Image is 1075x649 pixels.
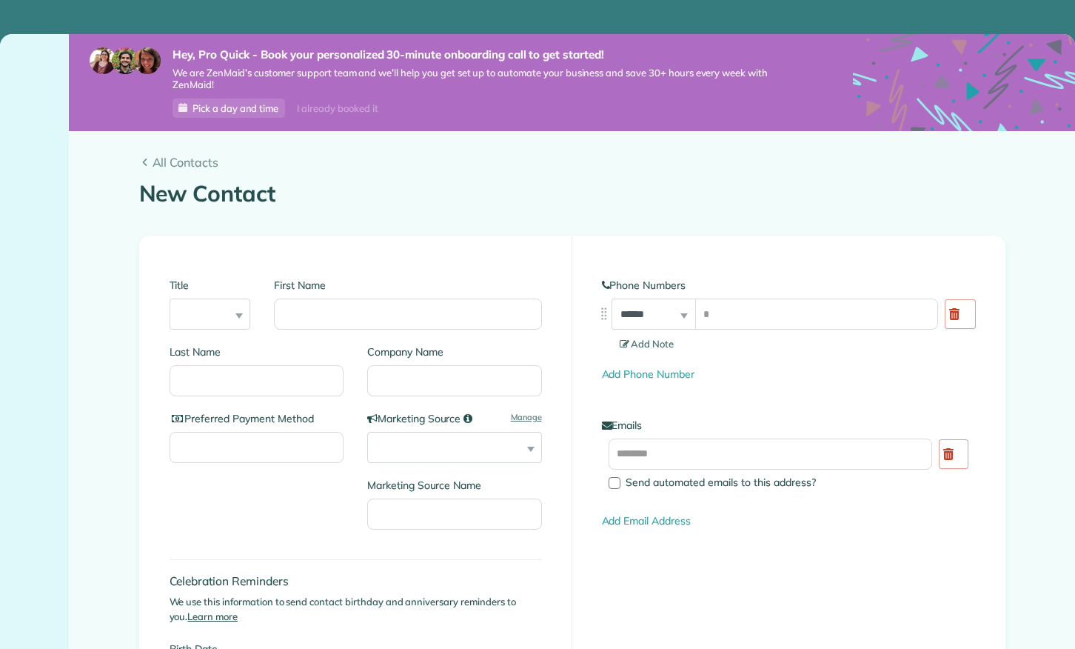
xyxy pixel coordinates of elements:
[187,610,238,622] a: Learn more
[274,278,541,293] label: First Name
[602,278,975,293] label: Phone Numbers
[170,575,542,588] h4: Celebration Reminders
[170,411,344,426] label: Preferred Payment Method
[170,278,251,293] label: Title
[173,67,808,92] span: We are ZenMaid’s customer support team and we’ll help you get set up to automate your business an...
[139,182,1005,206] h1: New Contact
[192,102,278,114] span: Pick a day and time
[134,47,161,74] img: michelle-19f622bdf1676172e81f8f8fba1fb50e276960ebfe0243fe18214015130c80e4.jpg
[602,514,691,527] a: Add Email Address
[173,47,808,62] strong: Hey, Pro Quick - Book your personalized 30-minute onboarding call to get started!
[153,153,1005,171] span: All Contacts
[112,47,138,74] img: jorge-587dff0eeaa6aab1f244e6dc62b8924c3b6ad411094392a53c71c6c4a576187d.jpg
[367,411,542,426] label: Marketing Source
[602,418,975,433] label: Emails
[170,345,344,359] label: Last Name
[367,345,542,359] label: Company Name
[626,476,816,489] span: Send automated emails to this address?
[90,47,116,74] img: maria-72a9807cf96188c08ef61303f053569d2e2a8a1cde33d635c8a3ac13582a053d.jpg
[602,367,694,381] a: Add Phone Number
[139,153,1005,171] a: All Contacts
[367,478,542,493] label: Marketing Source Name
[620,338,674,350] span: Add Note
[596,306,612,322] img: drag_indicator-119b368615184ecde3eda3c64c821f6cf29d3e2b97b89ee44bc31753036683e5.png
[288,99,386,118] div: I already booked it
[173,99,285,118] a: Pick a day and time
[170,595,542,624] p: We use this information to send contact birthday and anniversary reminders to you.
[511,411,542,424] a: Manage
